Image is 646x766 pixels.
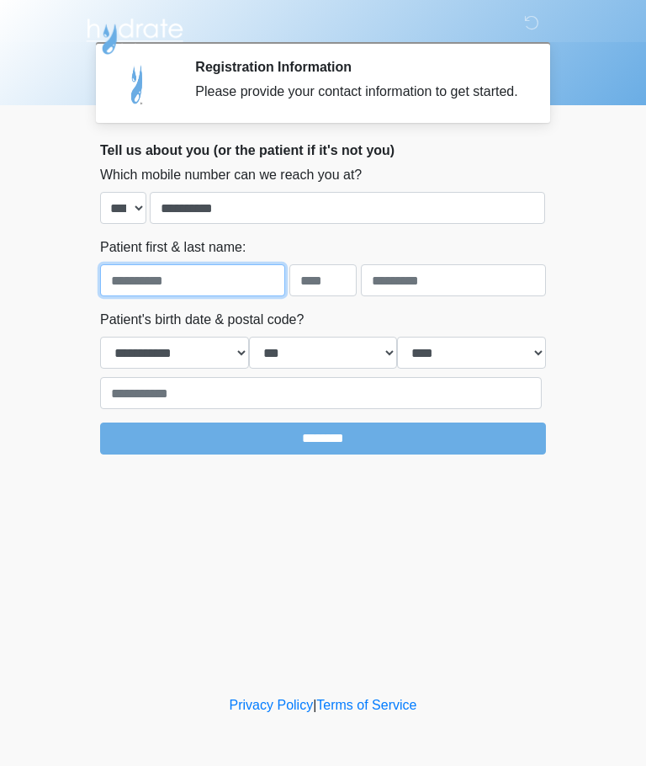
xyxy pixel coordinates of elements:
[83,13,186,56] img: Hydrate IV Bar - Arcadia Logo
[100,310,304,330] label: Patient's birth date & postal code?
[313,698,316,712] a: |
[113,59,163,109] img: Agent Avatar
[100,237,246,258] label: Patient first & last name:
[100,142,546,158] h2: Tell us about you (or the patient if it's not you)
[100,165,362,185] label: Which mobile number can we reach you at?
[230,698,314,712] a: Privacy Policy
[195,82,521,102] div: Please provide your contact information to get started.
[316,698,416,712] a: Terms of Service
